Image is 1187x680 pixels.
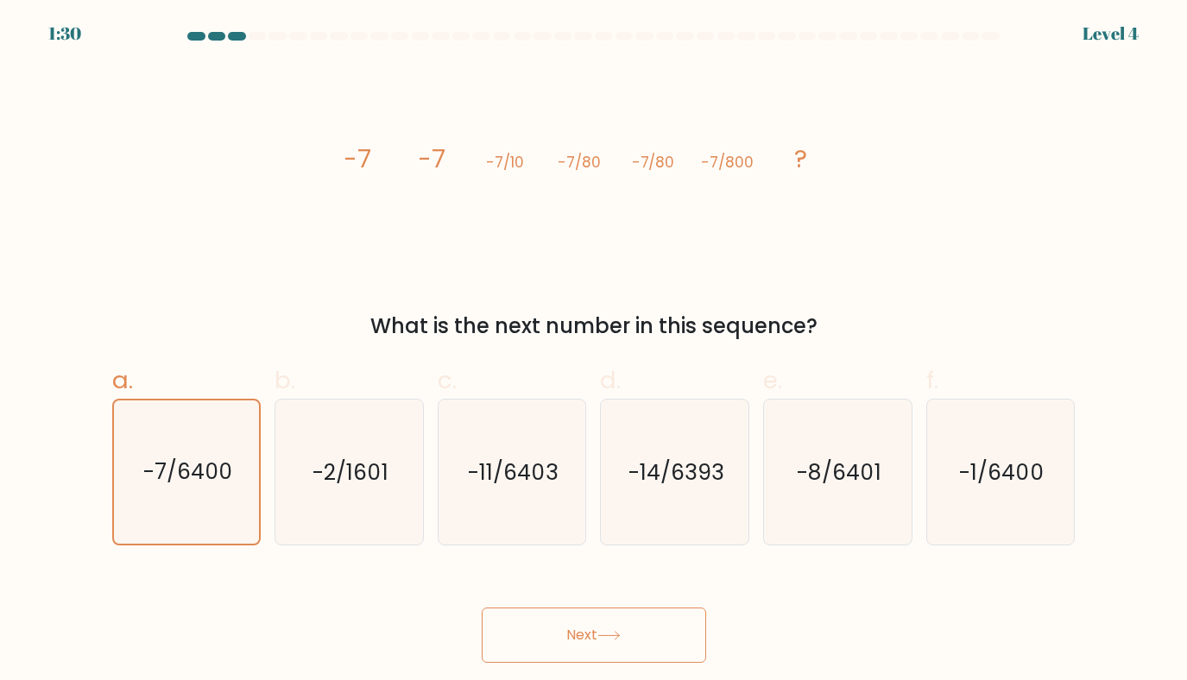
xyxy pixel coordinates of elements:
[926,363,938,397] span: f.
[600,363,621,397] span: d.
[632,152,675,173] tspan: -7/80
[275,363,295,397] span: b.
[112,363,133,397] span: a.
[344,142,371,176] tspan: -7
[48,21,81,47] div: 1:30
[143,456,232,487] text: -7/6400
[468,457,559,488] text: -11/6403
[123,311,1065,342] div: What is the next number in this sequence?
[701,152,754,173] tspan: -7/800
[959,457,1045,488] text: -1/6400
[438,363,457,397] span: c.
[628,457,724,488] text: -14/6393
[313,457,388,488] text: -2/1601
[558,152,601,173] tspan: -7/80
[763,363,782,397] span: e.
[797,457,881,488] text: -8/6401
[482,608,706,663] button: Next
[1083,21,1139,47] div: Level 4
[486,152,524,173] tspan: -7/10
[795,142,808,176] tspan: ?
[417,142,445,176] tspan: -7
